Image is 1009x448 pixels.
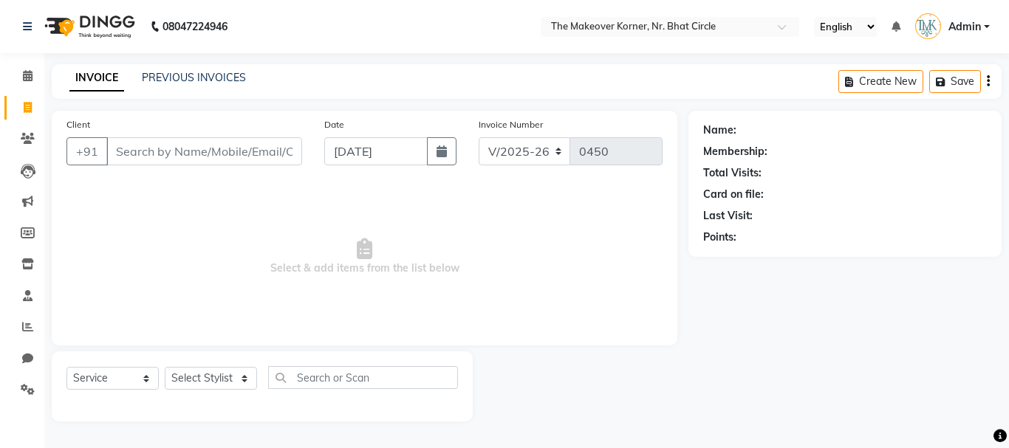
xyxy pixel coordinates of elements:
b: 08047224946 [163,6,228,47]
div: Name: [703,123,736,138]
a: PREVIOUS INVOICES [142,71,246,84]
button: Save [929,70,981,93]
label: Date [324,118,344,131]
img: logo [38,6,139,47]
a: INVOICE [69,65,124,92]
div: Membership: [703,144,767,159]
div: Total Visits: [703,165,762,181]
img: Admin [915,13,941,39]
div: Last Visit: [703,208,753,224]
div: Points: [703,230,736,245]
input: Search or Scan [268,366,458,389]
span: Admin [948,19,981,35]
label: Invoice Number [479,118,543,131]
span: Select & add items from the list below [66,183,663,331]
button: Create New [838,70,923,93]
input: Search by Name/Mobile/Email/Code [106,137,302,165]
label: Client [66,118,90,131]
div: Card on file: [703,187,764,202]
button: +91 [66,137,108,165]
